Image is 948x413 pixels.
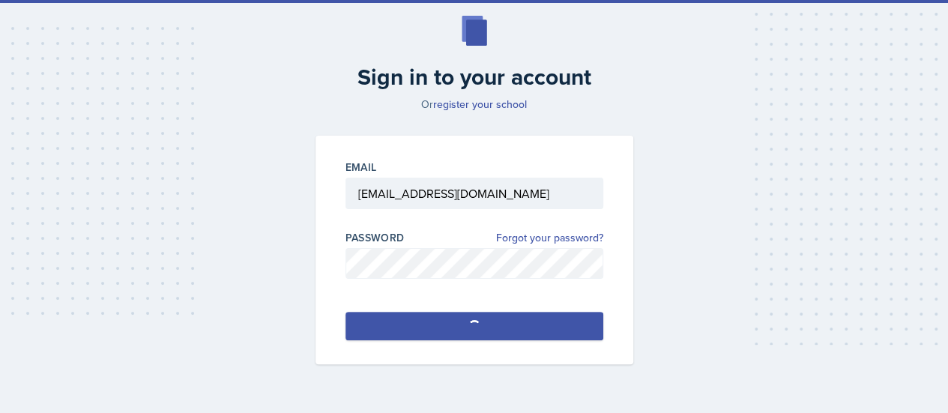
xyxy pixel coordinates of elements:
p: Or [307,97,642,112]
a: Forgot your password? [496,230,603,246]
a: register your school [433,97,527,112]
h2: Sign in to your account [307,64,642,91]
label: Email [345,160,377,175]
input: Email [345,178,603,209]
label: Password [345,230,405,245]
